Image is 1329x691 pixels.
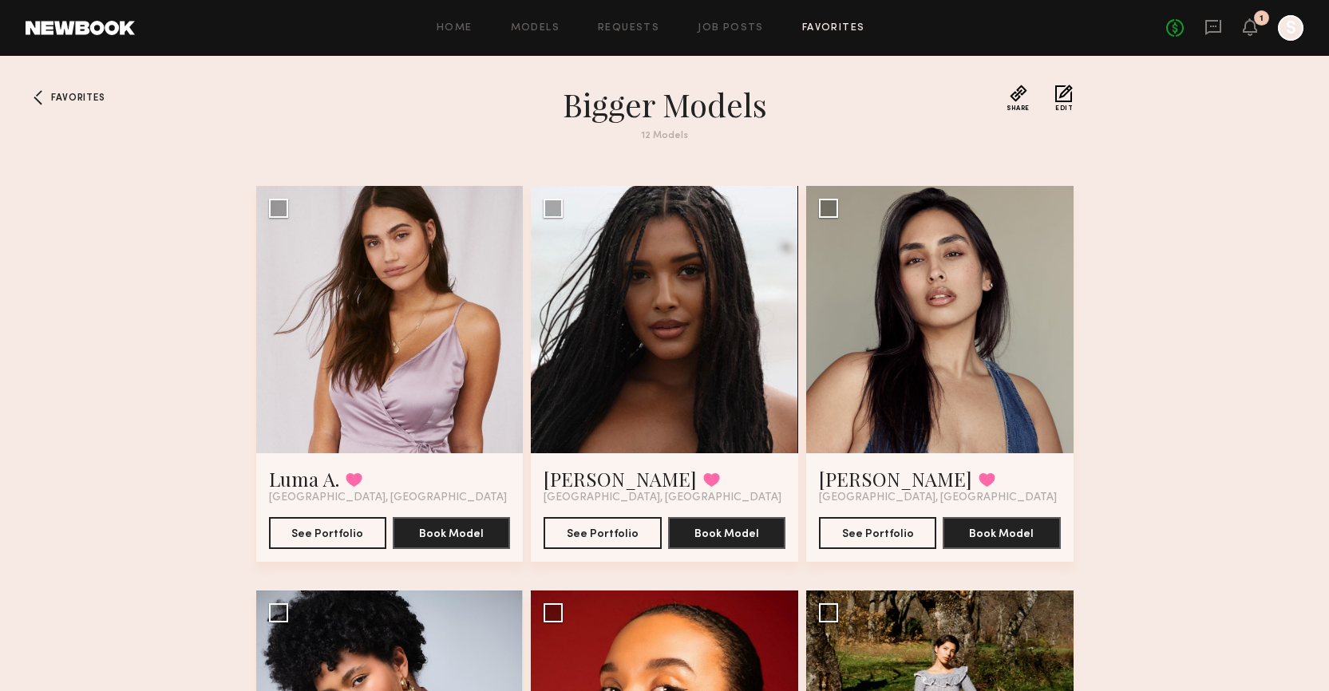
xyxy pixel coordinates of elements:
[1055,85,1073,112] button: Edit
[668,517,785,549] button: Book Model
[544,517,661,549] button: See Portfolio
[378,131,952,141] div: 12 Models
[698,23,764,34] a: Job Posts
[269,492,507,504] span: [GEOGRAPHIC_DATA], [GEOGRAPHIC_DATA]
[544,466,697,492] a: [PERSON_NAME]
[943,526,1060,539] a: Book Model
[819,466,972,492] a: [PERSON_NAME]
[1278,15,1303,41] a: S
[819,517,936,549] button: See Portfolio
[269,517,386,549] button: See Portfolio
[437,23,473,34] a: Home
[819,492,1057,504] span: [GEOGRAPHIC_DATA], [GEOGRAPHIC_DATA]
[943,517,1060,549] button: Book Model
[598,23,659,34] a: Requests
[511,23,560,34] a: Models
[393,517,510,549] button: Book Model
[1055,105,1073,112] span: Edit
[802,23,865,34] a: Favorites
[544,492,781,504] span: [GEOGRAPHIC_DATA], [GEOGRAPHIC_DATA]
[668,526,785,539] a: Book Model
[1007,105,1030,112] span: Share
[269,466,339,492] a: Luma A.
[51,93,105,103] span: Favorites
[393,526,510,539] a: Book Model
[1007,85,1030,112] button: Share
[378,85,952,124] h1: bigger models
[1260,14,1264,23] div: 1
[26,85,51,110] a: Favorites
